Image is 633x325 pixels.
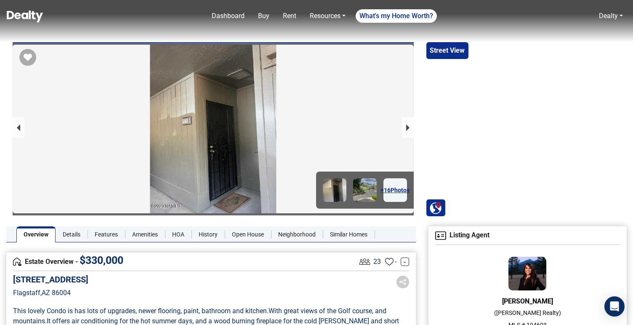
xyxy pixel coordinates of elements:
[165,226,191,242] a: HOA
[383,178,407,202] a: +16Photos
[596,8,626,24] a: Dealty
[373,257,381,267] span: 23
[279,8,300,24] a: Rent
[604,296,625,317] div: Open Intercom Messenger
[7,11,43,22] img: Dealty - Buy, Sell & Rent Homes
[306,8,349,24] a: Resources
[395,257,396,267] span: -
[13,258,21,266] img: Overview
[191,226,225,242] a: History
[429,201,442,214] img: Search Homes at Dealty
[356,9,437,23] a: What's my Home Worth?
[225,226,271,242] a: Open House
[323,178,346,202] img: Image
[353,178,377,202] img: Image
[16,226,56,242] a: Overview
[435,231,446,240] img: Agent
[13,117,24,138] button: previous slide / item
[13,307,269,315] span: This lovely Condo is has lots of upgrades, newer flooring, paint, bathroom and kitchen .
[599,12,618,20] a: Dealty
[88,226,125,242] a: Features
[13,274,88,285] h5: [STREET_ADDRESS]
[435,297,620,305] h6: [PERSON_NAME]
[357,254,372,269] img: Listing View
[402,117,414,138] button: next slide / item
[323,226,375,242] a: Similar Homes
[80,254,123,266] span: $ 330,000
[13,257,357,266] h4: Estate Overview -
[426,42,468,59] button: Street View
[508,257,546,290] img: Agent
[208,8,248,24] a: Dashboard
[56,226,88,242] a: Details
[125,226,165,242] a: Amenities
[4,300,29,325] iframe: BigID CMP Widget
[435,309,620,317] p: ( [PERSON_NAME] Realty )
[271,226,323,242] a: Neighborhood
[435,231,620,240] h4: Listing Agent
[255,8,273,24] a: Buy
[385,258,394,266] img: Favourites
[13,288,88,298] p: Flagstaff , AZ 86004
[401,258,409,266] a: -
